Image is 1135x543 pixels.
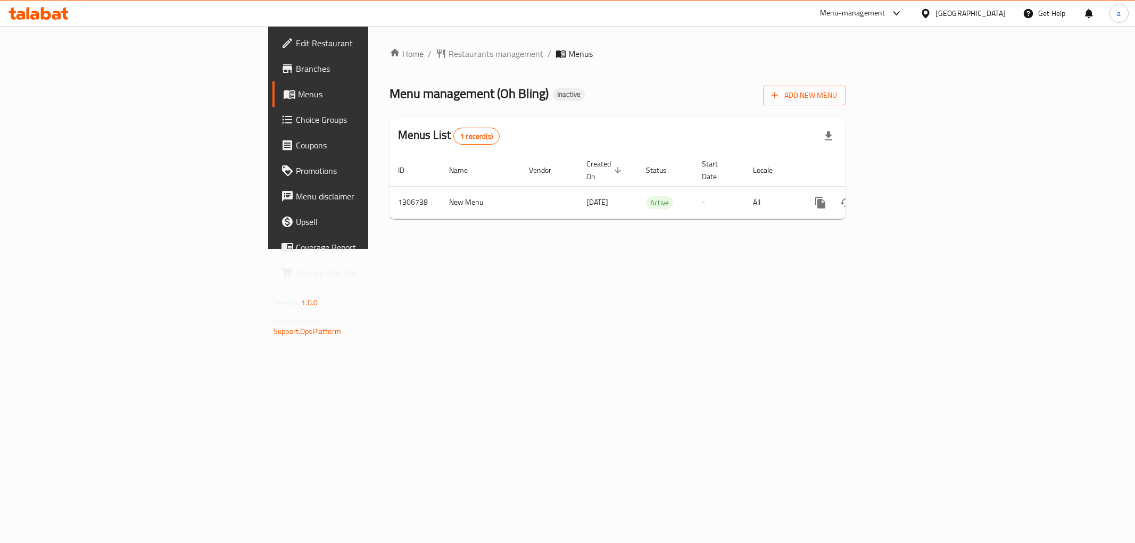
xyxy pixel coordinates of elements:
[272,158,458,183] a: Promotions
[449,164,482,177] span: Name
[296,266,449,279] span: Grocery Checklist
[799,154,918,187] th: Actions
[301,296,318,310] span: 1.0.0
[553,88,585,101] div: Inactive
[272,107,458,132] a: Choice Groups
[296,37,449,49] span: Edit Restaurant
[272,183,458,209] a: Menu disclaimer
[646,197,673,209] span: Active
[646,164,681,177] span: Status
[296,164,449,177] span: Promotions
[272,56,458,81] a: Branches
[833,190,859,215] button: Change Status
[693,186,744,219] td: -
[272,209,458,235] a: Upsell
[1117,7,1121,19] span: a
[753,164,786,177] span: Locale
[816,123,841,149] div: Export file
[390,47,846,60] nav: breadcrumb
[398,164,418,177] span: ID
[296,215,449,228] span: Upsell
[441,186,520,219] td: New Menu
[586,195,608,209] span: [DATE]
[454,131,499,141] span: 1 record(s)
[820,7,885,20] div: Menu-management
[586,157,625,183] span: Created On
[272,30,458,56] a: Edit Restaurant
[553,90,585,99] span: Inactive
[296,190,449,203] span: Menu disclaimer
[298,88,449,101] span: Menus
[272,81,458,107] a: Menus
[568,47,593,60] span: Menus
[274,314,322,328] span: Get support on:
[272,132,458,158] a: Coupons
[274,296,300,310] span: Version:
[436,47,543,60] a: Restaurants management
[808,190,833,215] button: more
[646,196,673,209] div: Active
[548,47,551,60] li: /
[744,186,799,219] td: All
[763,86,846,105] button: Add New Menu
[272,260,458,286] a: Grocery Checklist
[449,47,543,60] span: Restaurants management
[702,157,732,183] span: Start Date
[296,241,449,254] span: Coverage Report
[529,164,565,177] span: Vendor
[272,235,458,260] a: Coverage Report
[453,128,500,145] div: Total records count
[390,154,918,219] table: enhanced table
[772,89,837,102] span: Add New Menu
[935,7,1006,19] div: [GEOGRAPHIC_DATA]
[398,127,500,145] h2: Menus List
[296,113,449,126] span: Choice Groups
[296,62,449,75] span: Branches
[390,81,549,105] span: Menu management ( Oh Bling )
[274,324,341,338] a: Support.OpsPlatform
[296,139,449,152] span: Coupons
